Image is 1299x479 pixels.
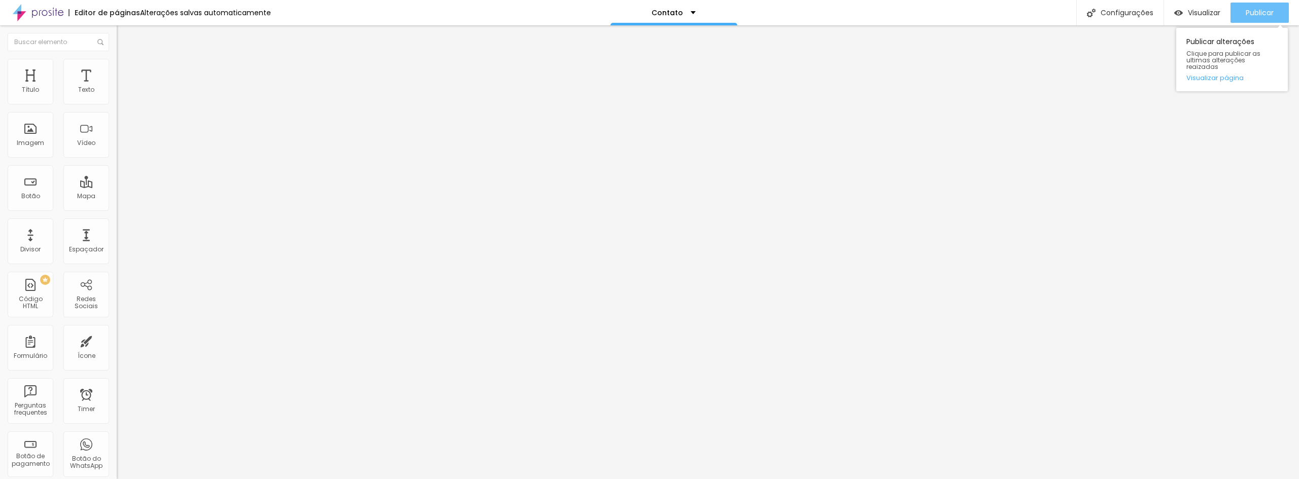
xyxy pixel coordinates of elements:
[1230,3,1289,23] button: Publicar
[21,193,40,200] div: Botão
[22,86,39,93] div: Título
[117,25,1299,479] iframe: Editor
[140,9,271,16] div: Alterações salvas automaticamente
[1174,9,1183,17] img: view-1.svg
[1087,9,1096,17] img: Icone
[1186,75,1278,81] a: Visualizar página
[10,453,50,467] div: Botão de pagamento
[69,246,104,253] div: Espaçador
[652,9,683,16] p: Contato
[1188,9,1220,17] span: Visualizar
[97,39,104,45] img: Icone
[1176,28,1288,91] div: Publicar alterações
[77,193,95,200] div: Mapa
[66,296,106,310] div: Redes Sociais
[17,139,44,146] div: Imagem
[78,406,95,413] div: Timer
[77,139,95,146] div: Vídeo
[66,455,106,470] div: Botão do WhatsApp
[1246,9,1274,17] span: Publicar
[20,246,41,253] div: Divisor
[1186,50,1278,70] span: Clique para publicar as ultimas alterações reaizadas
[10,296,50,310] div: Código HTML
[1164,3,1230,23] button: Visualizar
[8,33,109,51] input: Buscar elemento
[78,86,94,93] div: Texto
[78,352,95,359] div: Ícone
[14,352,47,359] div: Formulário
[69,9,140,16] div: Editor de páginas
[10,402,50,417] div: Perguntas frequentes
